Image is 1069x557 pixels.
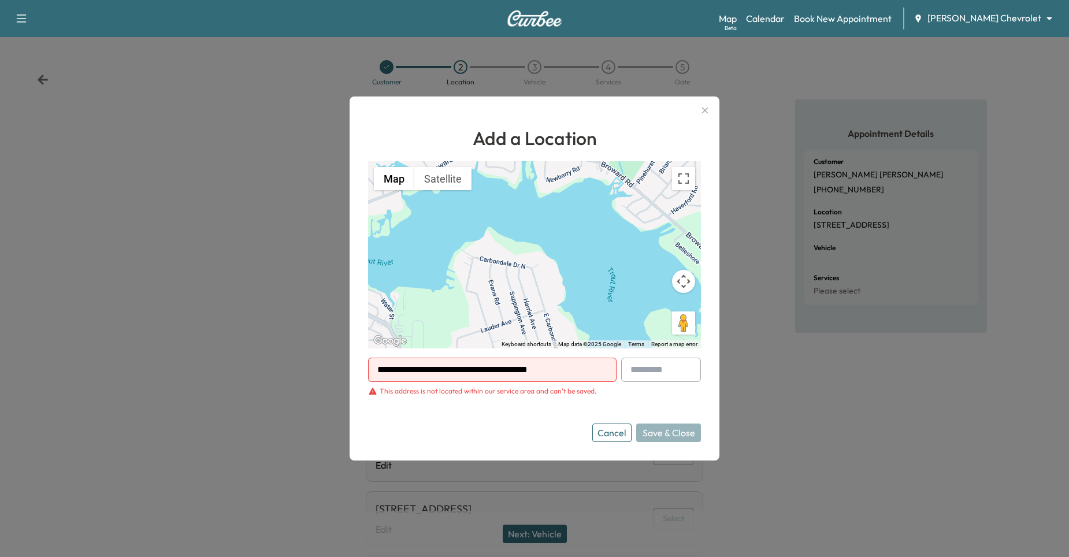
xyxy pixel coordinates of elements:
button: Keyboard shortcuts [502,340,551,348]
button: Drag Pegman onto the map to open Street View [672,311,695,335]
a: Book New Appointment [794,12,892,25]
span: Map data ©2025 Google [558,341,621,347]
img: Curbee Logo [507,10,562,27]
button: Cancel [592,424,632,442]
h1: Add a Location [368,124,701,152]
a: MapBeta [719,12,737,25]
button: Show street map [374,167,414,190]
a: Calendar [746,12,785,25]
button: Toggle fullscreen view [672,167,695,190]
a: Terms (opens in new tab) [628,341,644,347]
div: This address is not located within our service area and can't be saved. [380,387,596,396]
img: Google [371,333,409,348]
a: Report a map error [651,341,697,347]
button: Map camera controls [672,270,695,293]
span: [PERSON_NAME] Chevrolet [927,12,1041,25]
a: Open this area in Google Maps (opens a new window) [371,333,409,348]
button: Show satellite imagery [414,167,472,190]
div: Beta [725,24,737,32]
